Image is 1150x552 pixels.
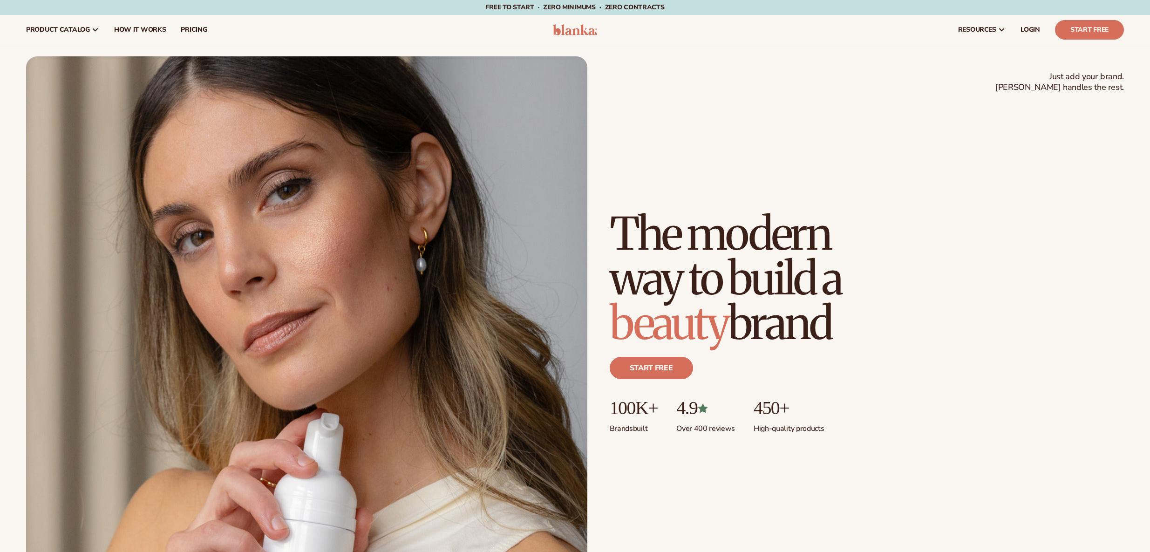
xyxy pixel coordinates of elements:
[26,26,90,34] span: product catalog
[676,418,735,434] p: Over 400 reviews
[1013,15,1048,45] a: LOGIN
[610,211,908,346] h1: The modern way to build a brand
[610,357,693,379] a: Start free
[1055,20,1124,40] a: Start Free
[610,398,658,418] p: 100K+
[676,398,735,418] p: 4.9
[173,15,214,45] a: pricing
[610,295,728,351] span: beauty
[19,15,107,45] a: product catalog
[754,418,824,434] p: High-quality products
[951,15,1013,45] a: resources
[181,26,207,34] span: pricing
[114,26,166,34] span: How It Works
[754,398,824,418] p: 450+
[995,71,1124,93] span: Just add your brand. [PERSON_NAME] handles the rest.
[485,3,664,12] span: Free to start · ZERO minimums · ZERO contracts
[553,24,597,35] img: logo
[1021,26,1040,34] span: LOGIN
[610,418,658,434] p: Brands built
[958,26,996,34] span: resources
[107,15,174,45] a: How It Works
